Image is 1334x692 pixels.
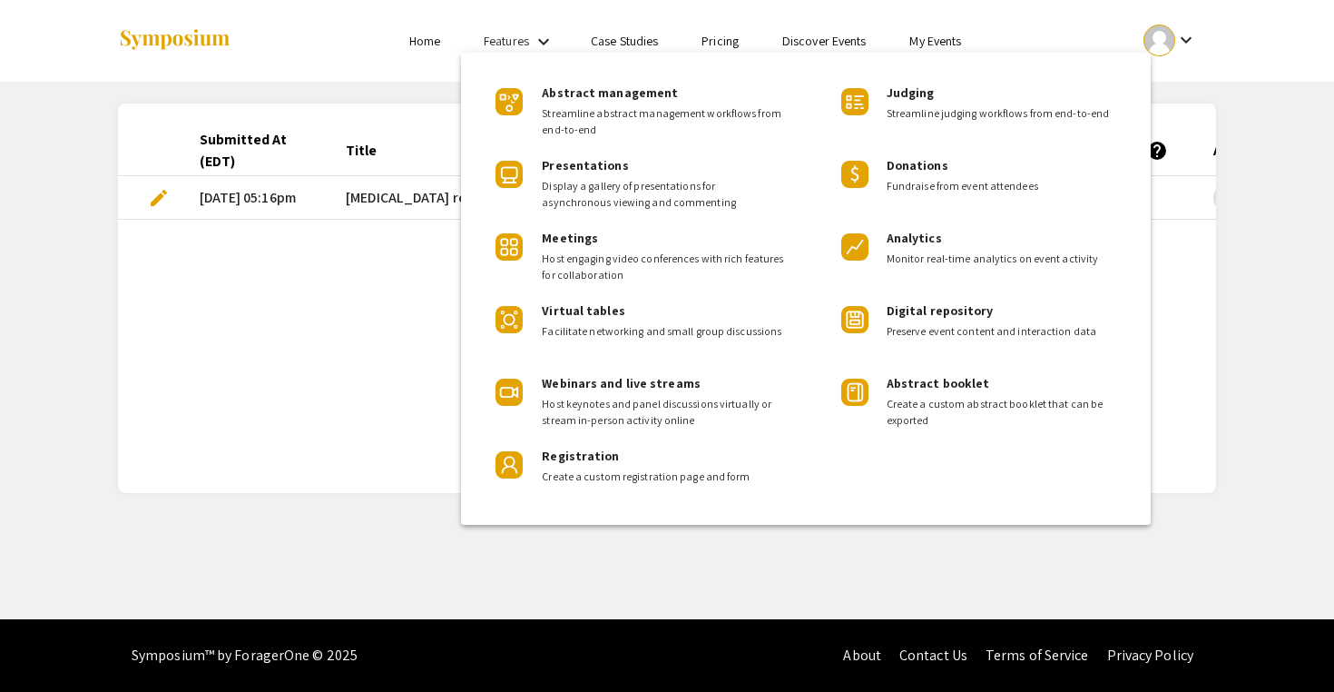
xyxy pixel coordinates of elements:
[887,105,1124,122] span: Streamline judging workflows from end-to-end
[887,157,948,173] span: Donations
[542,302,624,319] span: Virtual tables
[495,88,523,115] img: Product Icon
[495,451,523,479] img: Product Icon
[542,448,619,464] span: Registration
[495,306,523,333] img: Product Icon
[887,178,1124,194] span: Fundraise from event attendees
[542,178,786,211] span: Display a gallery of presentations for asynchronous viewing and commenting
[495,379,523,406] img: Product Icon
[841,379,868,406] img: Product Icon
[542,230,598,246] span: Meetings
[887,396,1124,429] span: Create a custom abstract booklet that can be exported
[887,230,942,246] span: Analytics
[542,375,701,391] span: Webinars and live streams
[841,161,868,188] img: Product Icon
[542,396,786,429] span: Host keynotes and panel discussions virtually or stream in-person activity online
[542,251,786,283] span: Host engaging video conferences with rich features for collaboration
[495,161,523,188] img: Product Icon
[887,302,994,319] span: Digital repository
[887,323,1124,340] span: Preserve event content and interaction data
[887,375,990,391] span: Abstract booklet
[495,233,523,261] img: Product Icon
[542,84,678,101] span: Abstract management
[542,157,628,173] span: Presentations
[542,469,786,485] span: Create a custom registration page and form
[841,88,868,115] img: Product Icon
[841,306,868,333] img: Product Icon
[887,84,935,101] span: Judging
[841,233,868,261] img: Product Icon
[542,323,786,340] span: Facilitate networking and small group discussions
[542,105,786,138] span: Streamline abstract management workflows from end-to-end
[887,251,1124,267] span: Monitor real-time analytics on event activity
